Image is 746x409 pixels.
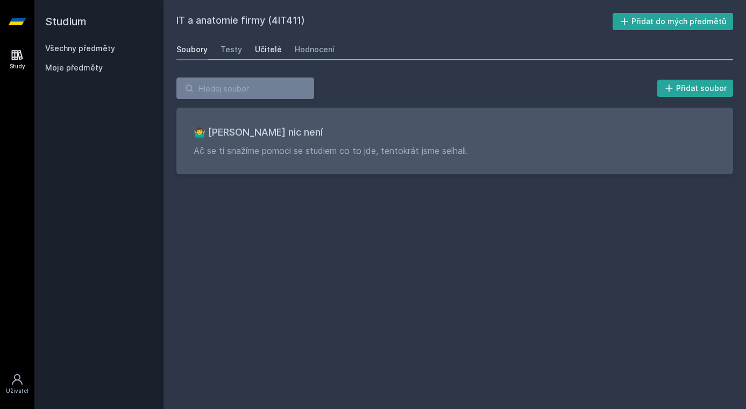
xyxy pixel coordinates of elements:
[176,44,208,55] div: Soubory
[255,39,282,60] a: Učitelé
[613,13,734,30] button: Přidat do mých předmětů
[2,368,32,400] a: Uživatel
[10,62,25,70] div: Study
[295,39,335,60] a: Hodnocení
[176,77,314,99] input: Hledej soubor
[657,80,734,97] button: Přidat soubor
[2,43,32,76] a: Study
[221,39,242,60] a: Testy
[194,125,716,140] h3: 🤷‍♂️ [PERSON_NAME] nic není
[194,144,716,157] p: Ač se ti snažíme pomoci se studiem co to jde, tentokrát jsme selhali.
[6,387,29,395] div: Uživatel
[45,44,115,53] a: Všechny předměty
[45,62,103,73] span: Moje předměty
[176,13,613,30] h2: IT a anatomie firmy (4IT411)
[295,44,335,55] div: Hodnocení
[176,39,208,60] a: Soubory
[221,44,242,55] div: Testy
[255,44,282,55] div: Učitelé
